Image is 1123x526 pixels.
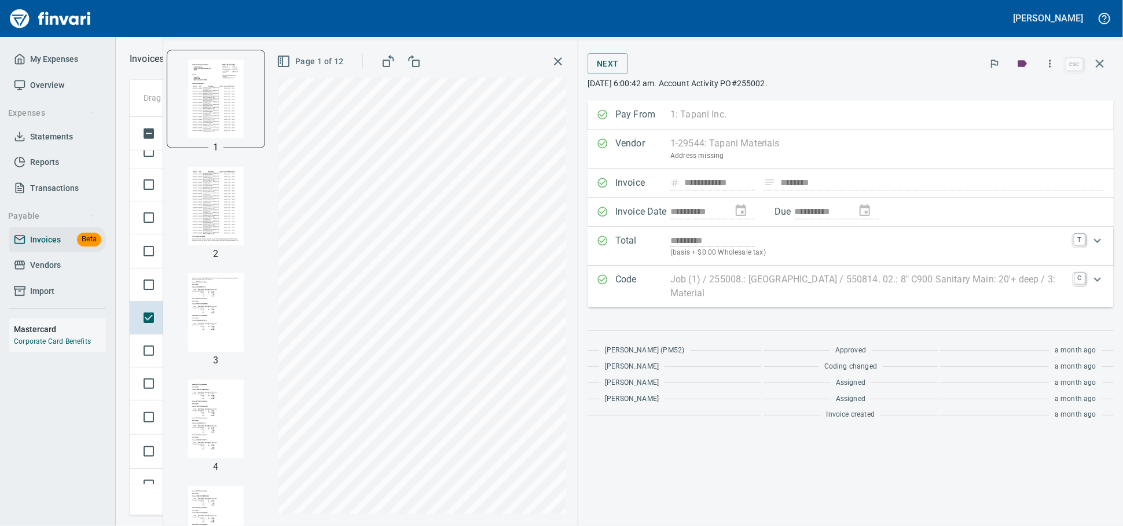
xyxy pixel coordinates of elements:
[213,354,218,367] p: 3
[8,209,96,223] span: Payable
[1037,51,1063,76] button: More
[827,409,875,421] span: Invoice created
[588,78,1114,89] p: [DATE] 6:00:42 am. Account Activity PO#255002.
[77,233,101,246] span: Beta
[1014,12,1083,24] h5: [PERSON_NAME]
[9,175,106,201] a: Transactions
[670,273,1067,300] p: Job (1) / 255008.: [GEOGRAPHIC_DATA] / 550814. 02.: 8" C900 Sanitary Main: 20'+ deep / 3: Material
[9,149,106,175] a: Reports
[177,380,255,458] img: Page 4
[615,273,670,300] p: Code
[30,155,59,170] span: Reports
[30,78,64,93] span: Overview
[130,52,164,66] nav: breadcrumb
[9,124,106,150] a: Statements
[3,102,100,124] button: Expenses
[30,52,78,67] span: My Expenses
[605,393,659,405] span: [PERSON_NAME]
[9,252,106,278] a: Vendors
[144,92,313,104] p: Drag a column heading here to group the table
[9,46,106,72] a: My Expenses
[30,181,79,196] span: Transactions
[14,337,91,345] a: Corporate Card Benefits
[177,167,255,245] img: Page 2
[1055,345,1096,356] span: a month ago
[30,233,61,247] span: Invoices
[30,258,61,273] span: Vendors
[1074,273,1086,284] a: C
[213,247,218,261] p: 2
[274,51,348,72] button: Page 1 of 12
[30,284,54,299] span: Import
[1066,58,1083,71] a: esc
[177,273,255,352] img: Page 3
[588,53,628,75] button: Next
[30,130,73,144] span: Statements
[605,361,659,373] span: [PERSON_NAME]
[1010,51,1035,76] button: Labels
[9,278,106,304] a: Import
[1011,9,1086,27] button: [PERSON_NAME]
[615,234,670,259] p: Total
[213,460,218,474] p: 4
[836,393,865,405] span: Assigned
[213,141,218,155] p: 1
[670,247,1067,259] p: (basis + $0.00 Wholesale tax)
[7,5,94,32] img: Finvari
[9,72,106,98] a: Overview
[279,54,344,69] span: Page 1 of 12
[3,205,100,227] button: Payable
[1055,409,1096,421] span: a month ago
[605,377,659,389] span: [PERSON_NAME]
[835,345,866,356] span: Approved
[605,345,684,356] span: [PERSON_NAME] (PM52)
[982,51,1007,76] button: Flag
[588,227,1114,266] div: Expand
[824,361,877,373] span: Coding changed
[1055,377,1096,389] span: a month ago
[588,266,1114,307] div: Expand
[14,323,106,336] h6: Mastercard
[130,52,164,66] p: Invoices
[8,106,96,120] span: Expenses
[836,377,865,389] span: Assigned
[1074,234,1085,245] a: T
[1063,50,1114,78] span: Close invoice
[1055,361,1096,373] span: a month ago
[597,57,619,71] span: Next
[1055,393,1096,405] span: a month ago
[9,227,106,253] a: InvoicesBeta
[177,60,255,138] img: Page 1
